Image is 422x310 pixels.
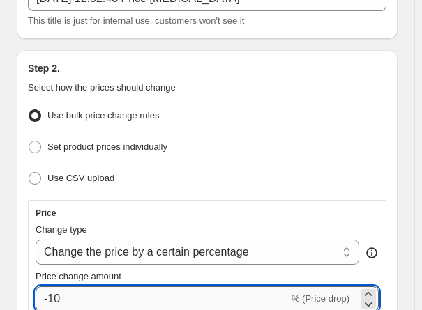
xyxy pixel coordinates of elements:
[28,81,386,95] p: Select how the prices should change
[47,141,167,152] span: Set product prices individually
[47,110,159,121] span: Use bulk price change rules
[365,246,379,260] div: help
[47,173,114,183] span: Use CSV upload
[36,224,87,235] span: Change type
[36,208,56,219] h3: Price
[36,271,121,281] span: Price change amount
[292,293,349,304] span: % (Price drop)
[28,15,244,26] span: This title is just for internal use, customers won't see it
[28,61,386,75] h2: Step 2.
